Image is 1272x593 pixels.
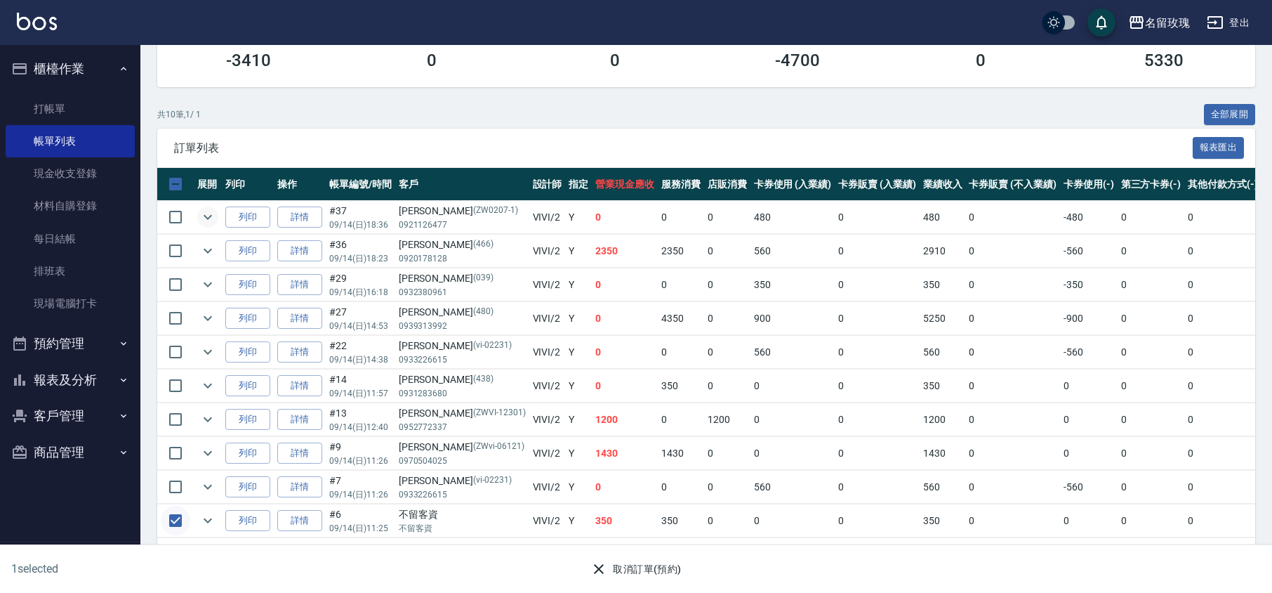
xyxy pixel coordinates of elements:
button: 預約管理 [6,325,135,362]
button: save [1087,8,1115,37]
td: 0 [965,201,1059,234]
button: expand row [197,476,218,497]
button: 列印 [225,476,270,498]
a: 帳單列表 [6,125,135,157]
td: 0 [1118,471,1185,504]
button: 名留玫瑰 [1122,8,1195,37]
td: 0 [592,471,658,504]
p: 0921126477 [399,219,526,231]
button: expand row [197,375,218,396]
td: 350 [920,268,966,301]
td: 0 [965,268,1059,301]
th: 卡券使用 (入業績) [750,168,835,201]
th: 業績收入 [920,168,966,201]
td: 5250 [920,302,966,335]
td: 0 [835,336,920,369]
p: 09/14 (日) 14:53 [329,320,392,332]
td: 900 [750,302,835,335]
div: [PERSON_NAME] [399,271,526,286]
td: 0 [592,370,658,403]
button: expand row [197,274,218,295]
td: 0 [704,437,750,470]
td: 480 [750,201,835,234]
td: 350 [658,370,704,403]
th: 服務消費 [658,168,704,201]
p: 0952772337 [399,421,526,434]
button: 列印 [225,240,270,262]
h3: 5330 [1144,51,1184,70]
td: 0 [1060,403,1118,436]
button: expand row [197,240,218,261]
td: 0 [704,504,750,537]
td: 1200 [920,403,966,436]
td: VIVI /2 [529,403,566,436]
a: 詳情 [277,375,322,397]
p: (vi-02231) [473,339,512,353]
td: 0 [835,471,920,504]
td: 0 [965,504,1059,537]
td: 0 [835,504,920,537]
h3: -3410 [226,51,271,70]
div: [PERSON_NAME] [399,339,526,353]
td: 0 [1184,336,1261,369]
td: #7 [326,471,395,504]
h3: 0 [976,51,986,70]
td: VIVI /2 [529,370,566,403]
p: 09/14 (日) 11:26 [329,455,392,467]
div: [PERSON_NAME] [399,204,526,219]
p: 09/14 (日) 11:57 [329,387,392,400]
td: VIVI /2 [529,268,566,301]
td: #6 [326,504,395,537]
td: 0 [1118,437,1185,470]
td: Y [565,403,592,436]
td: 0 [965,336,1059,369]
td: 0 [704,235,750,268]
button: expand row [197,409,218,430]
td: 0 [1118,336,1185,369]
p: (ZW0207-1) [473,204,518,219]
td: VIVI /2 [529,504,566,537]
td: 0 [1184,370,1261,403]
a: 詳情 [277,409,322,431]
td: VIVI /2 [529,336,566,369]
a: 詳情 [277,240,322,262]
td: -480 [1060,201,1118,234]
td: 0 [750,403,835,436]
a: 詳情 [277,476,322,498]
button: 報表匯出 [1193,137,1245,159]
h3: 0 [427,51,437,70]
td: 0 [1118,302,1185,335]
button: expand row [197,341,218,363]
p: 09/14 (日) 18:36 [329,219,392,231]
th: 列印 [222,168,274,201]
td: 0 [965,302,1059,335]
td: 0 [658,336,704,369]
a: 詳情 [277,207,322,228]
td: Y [565,201,592,234]
td: 0 [1060,437,1118,470]
td: 0 [1118,504,1185,537]
p: (438) [473,372,493,387]
td: 350 [658,504,704,537]
td: 0 [1118,403,1185,436]
p: (ZWVI-12301) [473,406,526,421]
td: 0 [1118,268,1185,301]
button: 登出 [1201,10,1255,36]
td: 0 [592,336,658,369]
a: 材料自購登錄 [6,190,135,222]
a: 現場電腦打卡 [6,287,135,320]
a: 每日結帳 [6,223,135,255]
th: 帳單編號/時間 [326,168,395,201]
p: 0933226615 [399,488,526,501]
button: 列印 [225,443,270,464]
th: 卡券販賣 (不入業績) [965,168,1059,201]
td: 0 [1184,437,1261,470]
td: 0 [1060,370,1118,403]
h3: -4700 [775,51,820,70]
a: 報表匯出 [1193,141,1245,154]
td: 0 [1184,403,1261,436]
td: Y [565,504,592,537]
p: (vi-02231) [473,474,512,488]
td: 0 [1060,504,1118,537]
button: expand row [197,510,218,531]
